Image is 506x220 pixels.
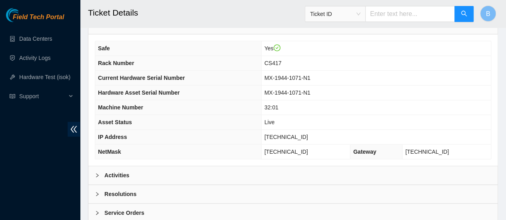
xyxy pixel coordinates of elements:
span: Hardware Asset Serial Number [98,89,180,96]
input: Enter text here... [365,6,455,22]
span: search [461,10,467,18]
span: Field Tech Portal [13,14,64,21]
span: right [95,192,100,196]
span: [TECHNICAL_ID] [264,134,308,140]
span: Current Hardware Serial Number [98,75,185,81]
span: right [95,173,100,178]
a: Hardware Test (isok) [19,74,70,80]
a: Akamai TechnologiesField Tech Portal [6,14,64,25]
span: Gateway [353,149,376,155]
span: Yes [264,45,280,52]
span: Asset Status [98,119,132,125]
img: Akamai Technologies [6,8,40,22]
button: B [480,6,496,22]
div: Activities [88,166,498,184]
span: IP Address [98,134,127,140]
span: Rack Number [98,60,134,66]
span: CS417 [264,60,282,66]
span: read [10,93,15,99]
span: Live [264,119,275,125]
span: Machine Number [98,104,143,111]
span: check-circle [274,44,281,52]
b: Activities [104,171,129,180]
span: Ticket ID [310,8,360,20]
span: right [95,210,100,215]
span: double-left [68,122,80,137]
span: MX-1944-1071-N1 [264,75,310,81]
span: [TECHNICAL_ID] [405,149,449,155]
b: Resolutions [104,190,136,198]
span: B [486,9,490,19]
span: MX-1944-1071-N1 [264,89,310,96]
span: [TECHNICAL_ID] [264,149,308,155]
span: NetMask [98,149,121,155]
span: Safe [98,45,110,52]
a: Activity Logs [19,55,51,61]
span: 32:01 [264,104,278,111]
a: Data Centers [19,36,52,42]
span: Support [19,88,66,104]
b: Service Orders [104,208,144,217]
button: search [454,6,474,22]
div: Resolutions [88,185,498,203]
